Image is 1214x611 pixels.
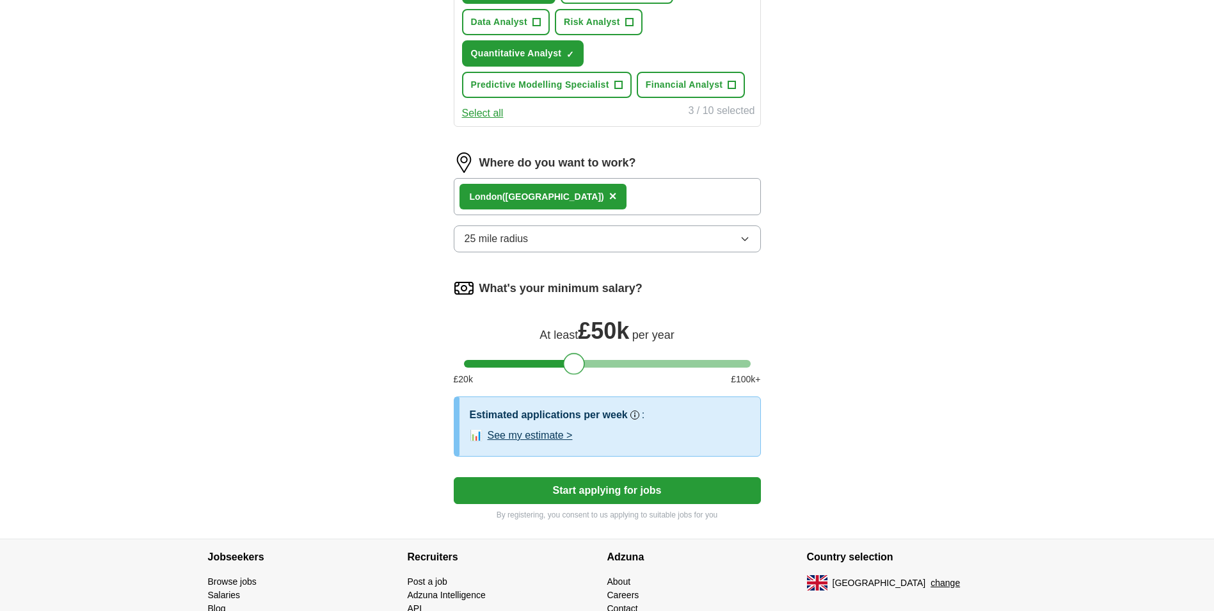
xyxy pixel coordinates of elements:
[462,72,632,98] button: Predictive Modelling Specialist
[465,231,529,247] span: 25 mile radius
[930,576,960,590] button: change
[462,106,504,121] button: Select all
[807,575,827,591] img: UK flag
[454,477,761,504] button: Start applying for jobs
[470,191,491,202] strong: Lond
[833,576,926,590] span: [GEOGRAPHIC_DATA]
[470,428,483,443] span: 📊
[454,509,761,521] p: By registering, you consent to us applying to suitable jobs for you
[470,190,604,204] div: on
[609,187,617,206] button: ×
[408,576,447,587] a: Post a job
[578,318,629,344] span: £ 50k
[471,15,528,29] span: Data Analyst
[454,225,761,252] button: 25 mile radius
[637,72,746,98] button: Financial Analyst
[208,576,257,587] a: Browse jobs
[454,373,473,386] span: £ 20 k
[470,407,628,423] h3: Estimated applications per week
[471,47,562,60] span: Quantitative Analyst
[454,278,474,298] img: salary.png
[454,152,474,173] img: location.png
[632,329,675,341] span: per year
[462,40,584,67] button: Quantitative Analyst✓
[479,280,643,297] label: What's your minimum salary?
[408,590,486,600] a: Adzuna Intelligence
[471,78,609,92] span: Predictive Modelling Specialist
[488,428,573,443] button: See my estimate >
[208,590,241,600] a: Salaries
[566,49,574,60] span: ✓
[539,329,578,341] span: At least
[609,189,617,203] span: ×
[462,9,550,35] button: Data Analyst
[502,191,604,202] span: ([GEOGRAPHIC_DATA])
[607,590,639,600] a: Careers
[555,9,643,35] button: Risk Analyst
[646,78,723,92] span: Financial Analyst
[479,154,636,172] label: Where do you want to work?
[807,539,1007,575] h4: Country selection
[642,407,644,423] h3: :
[688,103,755,121] div: 3 / 10 selected
[607,576,631,587] a: About
[564,15,620,29] span: Risk Analyst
